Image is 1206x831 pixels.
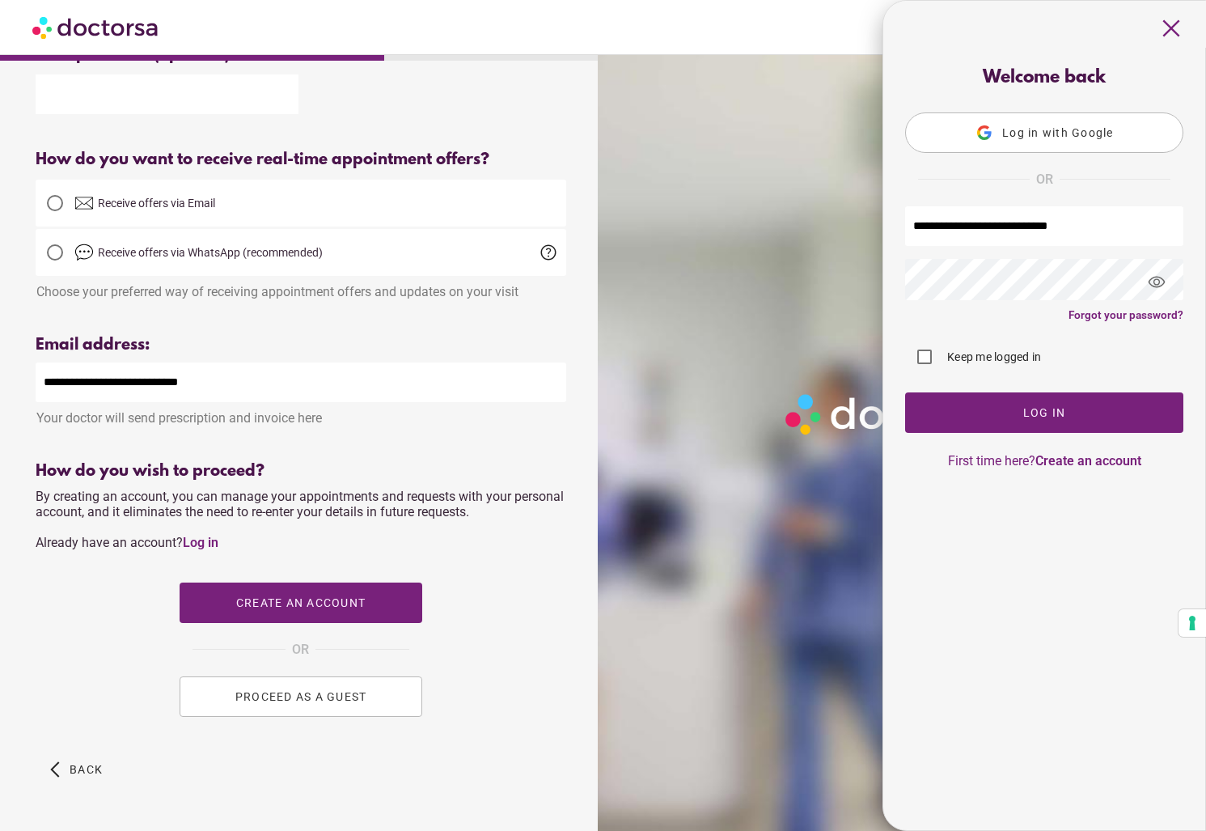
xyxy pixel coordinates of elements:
div: Your doctor will send prescription and invoice here [36,402,566,426]
span: Log in with Google [1002,126,1114,139]
div: How do you want to receive real-time appointment offers? [36,151,566,169]
img: email [74,193,94,213]
span: close [1156,13,1187,44]
span: Create an account [236,596,366,609]
span: PROCEED AS A GUEST [235,690,367,703]
span: OR [1036,169,1053,190]
span: Receive offers via WhatsApp (recommended) [98,246,323,259]
img: Doctorsa.com [32,9,160,45]
button: Log In [905,392,1183,433]
div: How do you wish to proceed? [36,462,566,481]
span: Receive offers via Email [98,197,215,210]
div: Choose your preferred way of receiving appointment offers and updates on your visit [36,276,566,299]
span: help [539,243,558,262]
button: arrow_back_ios Back [44,749,109,790]
label: Keep me logged in [944,349,1041,365]
a: Log in [183,535,218,550]
button: Log in with Google [905,112,1183,153]
img: chat [74,243,94,262]
button: PROCEED AS A GUEST [180,676,422,717]
div: Welcome back [905,68,1183,88]
span: OR [292,639,309,660]
img: Logo-Doctorsa-trans-White-partial-flat.png [779,388,1020,441]
div: Email address: [36,336,566,354]
button: Create an account [180,583,422,623]
button: Your consent preferences for tracking technologies [1178,609,1206,637]
span: visibility [1135,261,1178,304]
span: Log In [1023,406,1066,419]
a: Create an account [1035,453,1141,468]
a: Forgot your password? [1068,308,1183,321]
p: First time here? [905,453,1183,468]
span: Back [70,763,103,776]
span: By creating an account, you can manage your appointments and requests with your personal account,... [36,489,564,550]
